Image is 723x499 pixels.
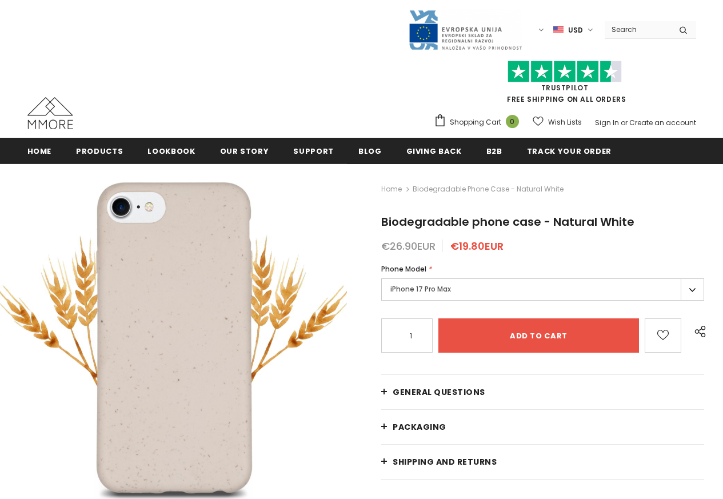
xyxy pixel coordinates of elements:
[434,114,525,131] a: Shopping Cart 0
[27,97,73,129] img: MMORE Cases
[450,239,504,253] span: €19.80EUR
[527,146,612,157] span: Track your order
[393,386,485,398] span: General Questions
[381,182,402,196] a: Home
[381,445,704,479] a: Shipping and returns
[533,112,582,132] a: Wish Lists
[595,118,619,127] a: Sign In
[506,115,519,128] span: 0
[486,146,502,157] span: B2B
[381,278,704,301] label: iPhone 17 Pro Max
[450,117,501,128] span: Shopping Cart
[553,25,564,35] img: USD
[293,138,334,163] a: support
[220,146,269,157] span: Our Story
[406,146,462,157] span: Giving back
[381,239,436,253] span: €26.90EUR
[408,9,522,51] img: Javni Razpis
[527,138,612,163] a: Track your order
[434,66,696,104] span: FREE SHIPPING ON ALL ORDERS
[508,61,622,83] img: Trust Pilot Stars
[27,146,52,157] span: Home
[147,138,195,163] a: Lookbook
[27,138,52,163] a: Home
[413,182,564,196] span: Biodegradable phone case - Natural White
[438,318,639,353] input: Add to cart
[358,146,382,157] span: Blog
[486,138,502,163] a: B2B
[393,421,446,433] span: PACKAGING
[358,138,382,163] a: Blog
[293,146,334,157] span: support
[76,138,123,163] a: Products
[76,146,123,157] span: Products
[605,21,670,38] input: Search Site
[381,214,634,230] span: Biodegradable phone case - Natural White
[541,83,589,93] a: Trustpilot
[406,138,462,163] a: Giving back
[408,25,522,34] a: Javni Razpis
[381,410,704,444] a: PACKAGING
[381,375,704,409] a: General Questions
[621,118,628,127] span: or
[393,456,497,468] span: Shipping and returns
[548,117,582,128] span: Wish Lists
[220,138,269,163] a: Our Story
[568,25,583,36] span: USD
[147,146,195,157] span: Lookbook
[381,264,426,274] span: Phone Model
[629,118,696,127] a: Create an account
